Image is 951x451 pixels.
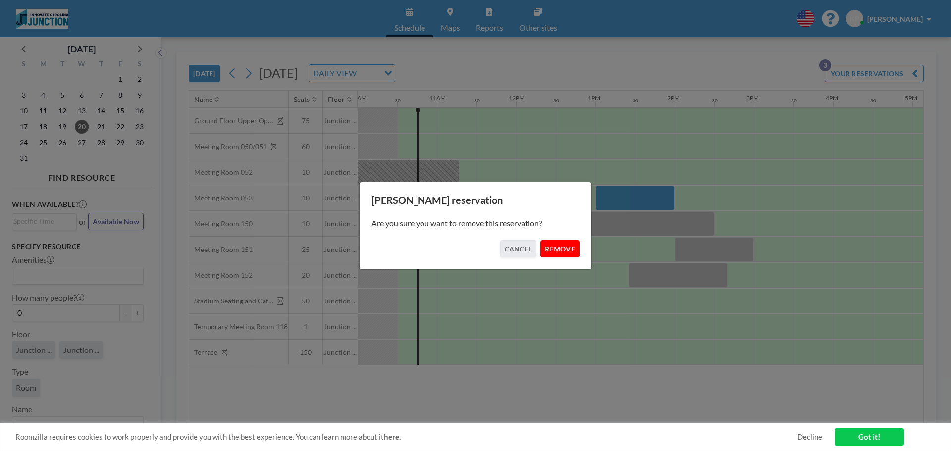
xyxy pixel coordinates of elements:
[540,240,580,257] button: REMOVE
[500,240,537,257] button: CANCEL
[15,432,797,442] span: Roomzilla requires cookies to work properly and provide you with the best experience. You can lea...
[797,432,822,442] a: Decline
[835,428,904,446] a: Got it!
[371,218,580,228] p: Are you sure you want to remove this reservation?
[384,432,401,441] a: here.
[371,194,580,206] h3: [PERSON_NAME] reservation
